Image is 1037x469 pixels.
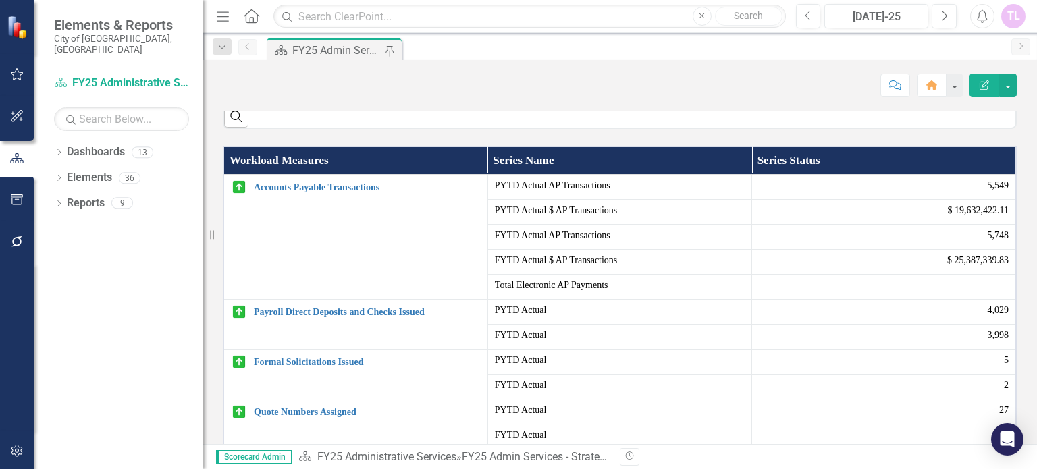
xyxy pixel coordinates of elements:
[948,204,1009,217] span: $ 19,632,422.11
[254,307,481,317] a: Payroll Direct Deposits and Checks Issued
[495,229,745,242] span: FYTD Actual AP Transactions
[988,304,1009,317] span: 4,029
[231,179,247,195] img: On Target
[495,254,745,267] span: FYTD Actual $ AP Transactions
[298,449,610,465] div: »
[495,179,745,192] span: PYTD Actual AP Transactions
[223,350,487,399] td: Double-Click to Edit Right Click for Context Menu
[254,357,481,367] a: Formal Solicitations Issued
[119,172,140,184] div: 36
[991,423,1023,456] div: Open Intercom Messenger
[734,10,763,21] span: Search
[999,404,1009,417] span: 27
[829,9,924,25] div: [DATE]-25
[988,329,1009,342] span: 3,998
[231,304,247,320] img: On Target
[495,204,745,217] span: PYTD Actual $ AP Transactions
[495,379,745,392] span: FYTD Actual
[54,76,189,91] a: FY25 Administrative Services
[231,354,247,370] img: On Target
[254,182,481,192] a: Accounts Payable Transactions
[1004,354,1009,367] span: 5
[67,170,112,186] a: Elements
[824,4,928,28] button: [DATE]-25
[132,146,153,158] div: 13
[947,254,1009,267] span: $ 25,387,339.83
[988,179,1009,192] span: 5,549
[495,304,745,317] span: PYTD Actual
[6,14,32,40] img: ClearPoint Strategy
[292,42,381,59] div: FY25 Admin Services - Strategic Plan
[273,5,785,28] input: Search ClearPoint...
[495,279,745,292] span: Total Electronic AP Payments
[54,107,189,131] input: Search Below...
[1001,4,1026,28] button: TL
[67,144,125,160] a: Dashboards
[715,7,782,26] button: Search
[752,275,1016,300] td: Double-Click to Edit
[54,33,189,55] small: City of [GEOGRAPHIC_DATA], [GEOGRAPHIC_DATA]
[495,429,745,442] span: FYTD Actual
[495,354,745,367] span: PYTD Actual
[111,198,133,209] div: 9
[495,404,745,417] span: PYTD Actual
[462,450,638,463] div: FY25 Admin Services - Strategic Plan
[317,450,456,463] a: FY25 Administrative Services
[54,17,189,33] span: Elements & Reports
[223,175,487,300] td: Double-Click to Edit Right Click for Context Menu
[223,399,487,449] td: Double-Click to Edit Right Click for Context Menu
[223,300,487,350] td: Double-Click to Edit Right Click for Context Menu
[988,229,1009,242] span: 5,748
[67,196,105,211] a: Reports
[254,407,481,417] a: Quote Numbers Assigned
[216,450,292,464] span: Scorecard Admin
[231,404,247,420] img: On Target
[495,329,745,342] span: FYTD Actual
[487,275,751,300] td: Double-Click to Edit
[1004,379,1009,392] span: 2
